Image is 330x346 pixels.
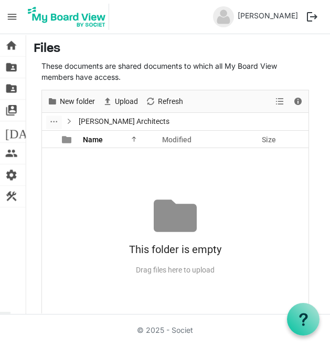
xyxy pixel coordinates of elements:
[25,4,113,30] a: My Board View Logo
[77,115,172,128] span: [PERSON_NAME] Architects
[289,90,307,112] div: Details
[44,90,99,112] div: New folder
[144,95,185,108] button: Refresh
[5,143,18,164] span: people
[34,41,323,57] h3: Files
[5,186,18,207] span: construction
[59,95,96,108] span: New folder
[262,135,276,144] span: Size
[99,90,142,112] div: Upload
[114,95,139,108] span: Upload
[46,95,97,108] button: New folder
[42,261,308,279] div: Drag files here to upload
[157,95,184,108] span: Refresh
[5,164,18,185] span: settings
[5,57,18,78] span: folder_shared
[162,135,191,144] span: Modified
[137,326,193,334] a: © 2025 - Societ
[5,121,46,142] span: [DATE]
[46,116,62,129] button: dropdownbutton
[5,100,18,121] span: switch_account
[101,95,140,108] button: Upload
[234,6,302,25] a: [PERSON_NAME]
[142,90,187,112] div: Refresh
[41,60,309,82] p: These documents are shared documents to which all My Board View members have access.
[271,90,289,112] div: View
[213,6,234,27] img: no-profile-picture.svg
[42,237,308,261] div: This folder is empty
[25,4,109,30] img: My Board View Logo
[291,95,305,108] button: Details
[83,135,103,144] span: Name
[5,78,18,99] span: folder_shared
[2,7,22,27] span: menu
[5,35,18,56] span: home
[273,95,286,108] button: View dropdownbutton
[302,6,323,27] button: logout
